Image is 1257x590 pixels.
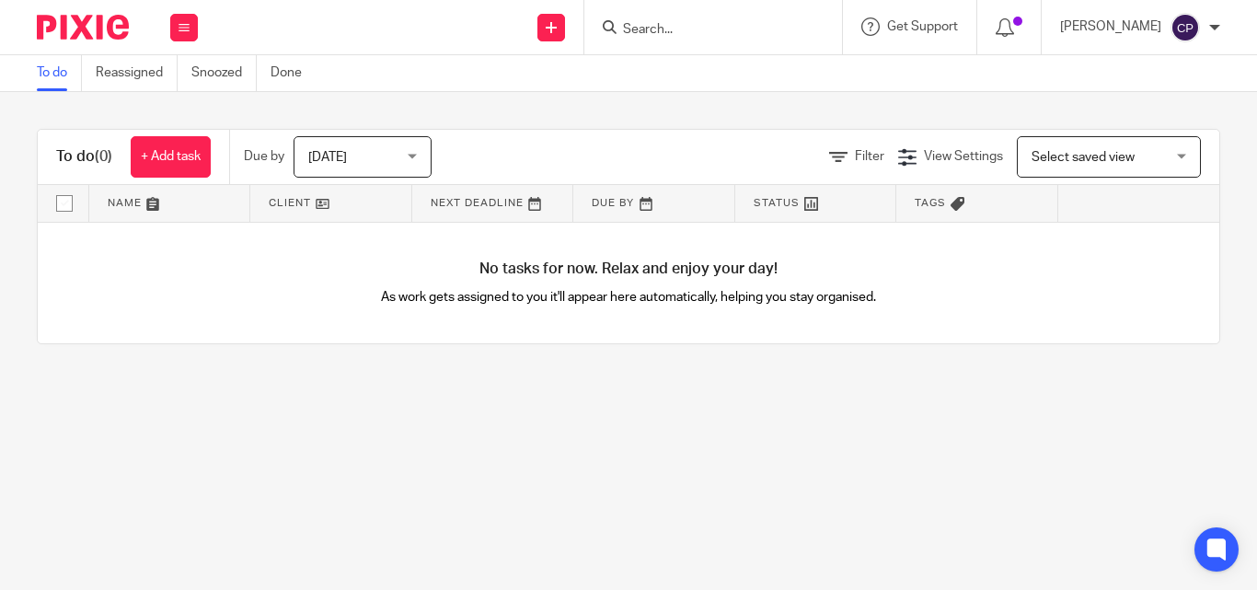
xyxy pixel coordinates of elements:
a: Reassigned [96,55,178,91]
a: + Add task [131,136,211,178]
span: Get Support [887,20,958,33]
input: Search [621,22,787,39]
p: [PERSON_NAME] [1060,17,1161,36]
span: View Settings [924,150,1003,163]
span: [DATE] [308,151,347,164]
h1: To do [56,147,112,167]
p: Due by [244,147,284,166]
span: (0) [95,149,112,164]
img: Pixie [37,15,129,40]
h4: No tasks for now. Relax and enjoy your day! [38,260,1219,279]
p: As work gets assigned to you it'll appear here automatically, helping you stay organised. [333,288,924,307]
span: Tags [915,198,946,208]
span: Filter [855,150,884,163]
a: To do [37,55,82,91]
a: Done [271,55,316,91]
span: Select saved view [1032,151,1135,164]
a: Snoozed [191,55,257,91]
img: svg%3E [1171,13,1200,42]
